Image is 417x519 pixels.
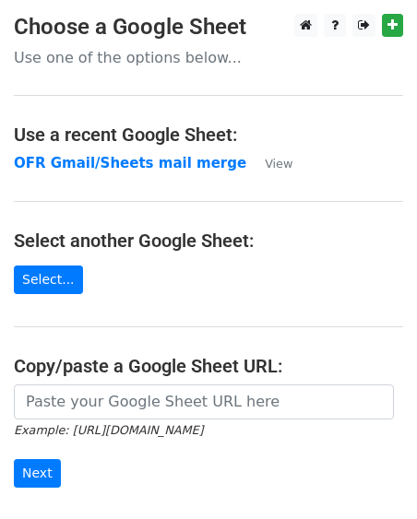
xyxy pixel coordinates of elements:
input: Paste your Google Sheet URL here [14,384,394,419]
iframe: Chat Widget [325,431,417,519]
a: Select... [14,265,83,294]
small: View [265,157,292,171]
a: OFR Gmail/Sheets mail merge [14,155,246,171]
h3: Choose a Google Sheet [14,14,403,41]
p: Use one of the options below... [14,48,403,67]
small: Example: [URL][DOMAIN_NAME] [14,423,203,437]
h4: Copy/paste a Google Sheet URL: [14,355,403,377]
h4: Select another Google Sheet: [14,230,403,252]
a: View [246,155,292,171]
h4: Use a recent Google Sheet: [14,124,403,146]
input: Next [14,459,61,488]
